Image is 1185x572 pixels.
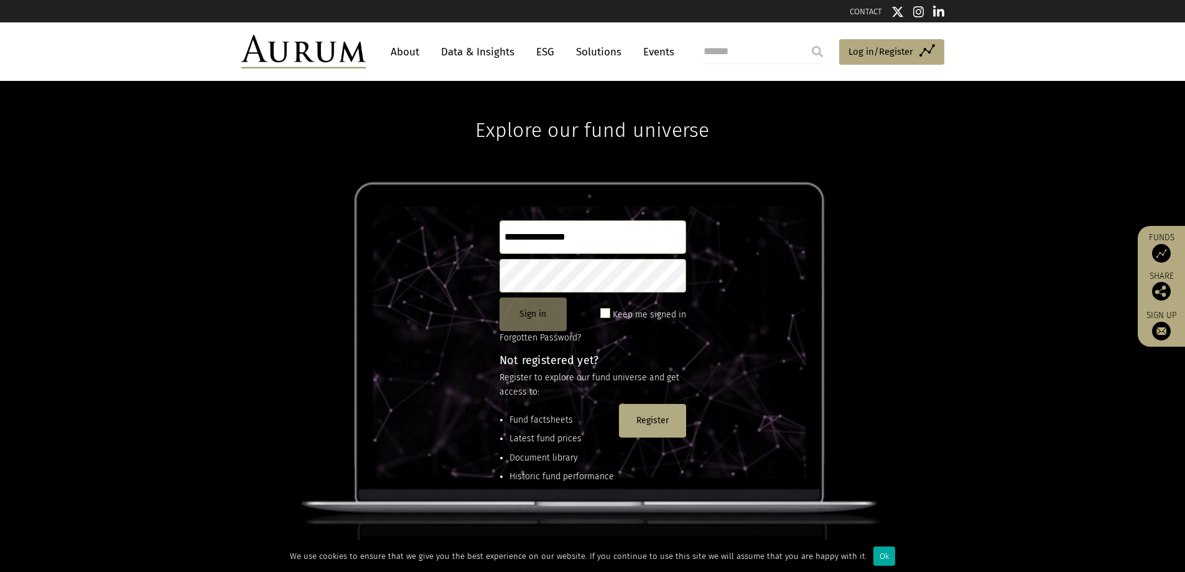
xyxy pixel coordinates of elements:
img: Access Funds [1152,244,1171,263]
img: Share this post [1152,282,1171,301]
li: Document library [509,451,614,465]
img: Linkedin icon [933,6,944,18]
img: Sign up to our newsletter [1152,322,1171,340]
div: Ok [873,546,895,566]
img: Instagram icon [913,6,924,18]
a: Solutions [570,40,628,63]
button: Register [619,404,686,438]
p: Register to explore our fund universe and get access to: [500,371,686,399]
button: Sign in [500,298,567,331]
a: CONTACT [850,7,882,16]
a: Funds [1144,232,1179,263]
a: Events [637,40,674,63]
li: Fund factsheets [509,413,614,427]
input: Submit [805,39,830,64]
h1: Explore our fund universe [475,81,709,142]
a: Forgotten Password? [500,332,581,343]
label: Keep me signed in [613,307,686,322]
li: Historic fund performance [509,470,614,484]
h4: Not registered yet? [500,355,686,366]
a: Log in/Register [839,39,944,65]
li: Latest fund prices [509,432,614,446]
a: ESG [530,40,560,63]
a: About [384,40,425,63]
div: Share [1144,272,1179,301]
span: Log in/Register [848,44,913,59]
img: Twitter icon [891,6,904,18]
a: Data & Insights [435,40,521,63]
img: Aurum [241,35,366,68]
a: Sign up [1144,310,1179,340]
